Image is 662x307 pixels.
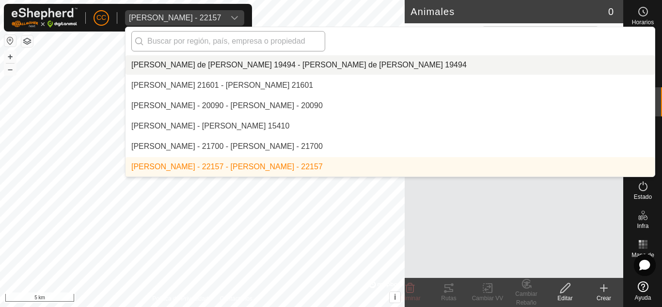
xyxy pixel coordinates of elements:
div: Cambiar Rebaño [507,290,546,307]
li: Isidora de Jesus Vicente 19494 [126,55,655,75]
span: Mapa de Calor [626,252,660,264]
button: – [4,64,16,75]
span: i [394,293,396,301]
li: Ivan Ernesto Villarroya Martinez 21601 [126,76,655,95]
div: [PERSON_NAME] - 20090 - [PERSON_NAME] - 20090 [131,100,323,112]
div: [PERSON_NAME] - 22157 - [PERSON_NAME] - 22157 [131,161,323,173]
span: Ayuda [635,295,651,301]
a: Ayuda [624,277,662,305]
span: Estado [634,194,652,200]
li: Javier Medrano Rodriguez - 22157 [126,157,655,177]
div: Cambiar VV [468,294,507,303]
span: Javier Medrano Rodriguez - 22157 [125,10,225,26]
div: Editar [546,294,584,303]
h2: Animales [410,6,608,17]
div: [PERSON_NAME] - 21700 - [PERSON_NAME] - 21700 [131,141,323,152]
span: Infra [637,223,648,229]
span: Horarios [632,19,654,25]
button: i [390,292,400,303]
div: [PERSON_NAME] - 22157 [129,14,221,22]
span: 0 [608,4,614,19]
input: Buscar por región, país, empresa o propiedad [131,31,325,51]
li: Javier Martin Escudero - 21700 [126,137,655,156]
a: Política de Privacidad [152,294,208,303]
span: CC [96,13,106,23]
div: Rutas [429,294,468,303]
button: Capas del Mapa [21,35,33,47]
img: Logo Gallagher [12,8,78,28]
div: dropdown trigger [225,10,244,26]
li: Javier Barberan Gil - 20090 [126,96,655,115]
div: Crear [584,294,623,303]
li: Javier Carbonero Martin 15410 [126,116,655,136]
a: Contáctenos [220,294,252,303]
span: Eliminar [399,295,420,302]
div: [PERSON_NAME] - [PERSON_NAME] 15410 [131,120,289,132]
div: [PERSON_NAME] de [PERSON_NAME] 19494 - [PERSON_NAME] de [PERSON_NAME] 19494 [131,59,467,71]
div: [PERSON_NAME] 21601 - [PERSON_NAME] 21601 [131,80,313,91]
button: + [4,51,16,63]
button: Restablecer Mapa [4,35,16,47]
